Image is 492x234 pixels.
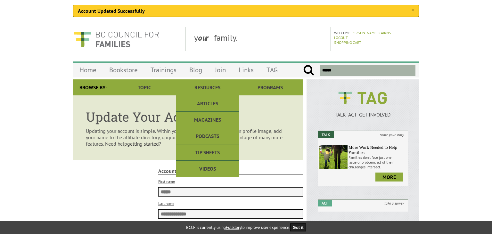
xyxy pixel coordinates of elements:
strong: Account Information [158,168,303,174]
i: share your story [376,131,408,138]
a: Logout [334,35,348,40]
p: Welcome [334,30,417,35]
a: Shopping Cart [334,40,361,45]
a: Trainings [144,62,183,77]
em: Talk [318,131,334,138]
a: Magazines [176,112,239,128]
input: Submit [303,65,314,76]
a: Bookstore [103,62,144,77]
a: Tip Sheets [176,144,239,161]
i: take a survey [381,200,408,206]
a: Home [73,62,103,77]
a: [PERSON_NAME] Cairns [350,30,391,35]
label: First name [158,179,175,184]
a: Join [209,62,232,77]
h6: More Work Needed to Help Families [348,145,406,155]
div: Browse By: [73,79,113,95]
a: Resources [176,79,239,95]
img: BC Council for FAMILIES [73,27,160,51]
div: Account Updated Successfully [73,5,419,17]
a: Fullstory [226,225,241,230]
a: Articles [176,95,239,112]
div: y family. [189,27,331,51]
a: Topic [113,79,176,95]
em: Act [318,200,332,206]
p: TALK ACT GET INVOLVED [318,111,408,118]
p: Families don’t face just one issue or problem; all of their challenges intersect. [348,155,406,169]
label: Last name [158,201,174,206]
a: × [411,7,414,13]
a: TAG [260,62,284,77]
a: Videos [176,161,239,177]
img: BCCF's TAG Logo [334,86,391,110]
a: Blog [183,62,209,77]
button: Got it [290,223,306,231]
a: Programs [239,79,302,95]
strong: our [198,32,214,43]
a: getting started [127,141,159,147]
a: TALK ACT GET INVOLVED [318,105,408,118]
a: Links [232,62,260,77]
a: Podcasts [176,128,239,144]
a: more [375,173,403,182]
h1: Update Your Account [86,108,290,125]
article: Updating your account is simple. Within your profile you can change your profile image, add your ... [73,95,303,160]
